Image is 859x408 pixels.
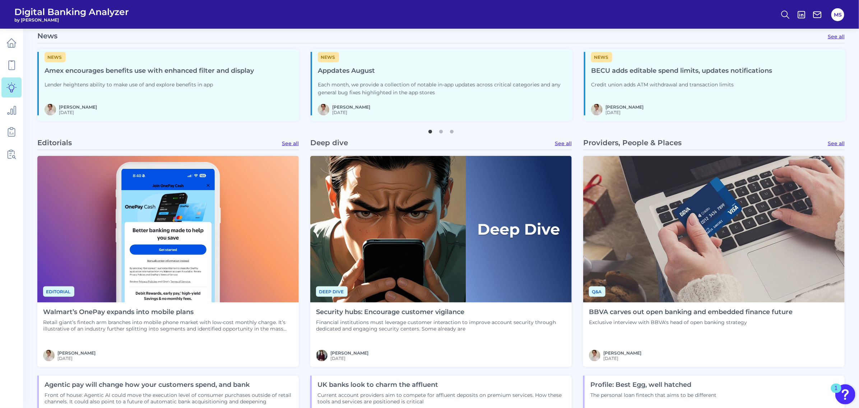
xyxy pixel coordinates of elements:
span: Editorial [43,286,74,297]
div: 1 [835,388,838,398]
a: News [591,53,612,60]
span: [DATE] [332,110,370,115]
h4: BBVA carves out open banking and embedded finance future [589,308,793,316]
p: Lender heightens ability to make use of and explore benefits in app [45,81,254,89]
span: Digital Banking Analyzer [14,6,129,17]
span: [DATE] [57,356,96,361]
button: MS [831,8,844,21]
span: News [591,52,612,62]
a: [PERSON_NAME] [605,104,644,110]
p: Retail giant’s fintech arm branches into mobile phone market with low-cost monthly charge. It’s i... [43,319,293,332]
a: See all [282,140,299,147]
span: by [PERSON_NAME] [14,17,129,23]
button: Open Resource Center, 1 new notification [835,384,855,404]
span: [DATE] [330,356,368,361]
h4: Security hubs: Encourage customer vigilance [316,308,566,316]
h4: Agentic pay will change how your customers spend, and bank [45,381,293,389]
img: MIchael McCaw [43,350,55,361]
span: [DATE] [59,110,97,115]
h4: Amex encourages benefits use with enhanced filter and display [45,67,254,75]
a: News [318,53,339,60]
a: Q&A [589,288,605,295]
img: News - Phone (3).png [37,156,299,303]
a: Editorial [43,288,74,295]
a: [PERSON_NAME] [59,104,97,110]
a: [PERSON_NAME] [332,104,370,110]
a: [PERSON_NAME] [330,350,368,356]
a: Deep dive [316,288,348,295]
p: Front of house: Agentic AI could move the execution level of consumer purchases outside of retail... [45,392,293,405]
span: [DATE] [605,110,644,115]
span: News [318,52,339,62]
button: 2 [437,126,445,133]
a: News [45,53,66,60]
button: 3 [448,126,455,133]
span: News [45,52,66,62]
span: [DATE] [603,356,641,361]
a: See all [828,140,845,147]
h4: BECU adds editable spend limits, updates notifications [591,67,772,75]
span: Q&A [589,286,605,297]
img: Deep Dives with Right Label.png [310,156,572,303]
img: MIchael McCaw [318,104,329,115]
p: News [37,32,57,40]
a: See all [828,33,845,40]
a: [PERSON_NAME] [57,350,96,356]
h4: UK banks look to charm the affluent [317,381,566,389]
h4: Appdates August [318,67,567,75]
p: Current account providers aim to compete for affluent deposits on premium services. How these too... [317,392,566,405]
button: 1 [427,126,434,133]
img: MIchael McCaw [45,104,56,115]
p: Credit union adds ATM withdrawal and transaction limits [591,81,772,89]
a: See all [555,140,572,147]
span: Deep dive [316,286,348,297]
img: RNFetchBlobTmp_0b8yx2vy2p867rz195sbp4h.png [316,350,328,361]
a: [PERSON_NAME] [603,350,641,356]
h4: Profile: Best Egg, well hatched [590,381,716,389]
p: Each month, we provide a collection of notable in-app updates across critical categories and any ... [318,81,567,97]
img: MIchael McCaw [591,104,603,115]
img: MIchael McCaw [589,350,600,361]
p: Financial institutions must leverage customer interaction to improve account security through ded... [316,319,566,332]
p: Exclusive interview with BBVA's head of open banking strategy [589,319,793,326]
img: Tarjeta-de-credito-BBVA.jpg [583,156,845,303]
p: Editorials [37,138,72,147]
p: The personal loan fintech that aims to be different [590,392,716,399]
h4: Walmart’s OnePay expands into mobile plans [43,308,293,316]
p: Deep dive [310,138,348,147]
p: Providers, People & Places [583,138,682,147]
